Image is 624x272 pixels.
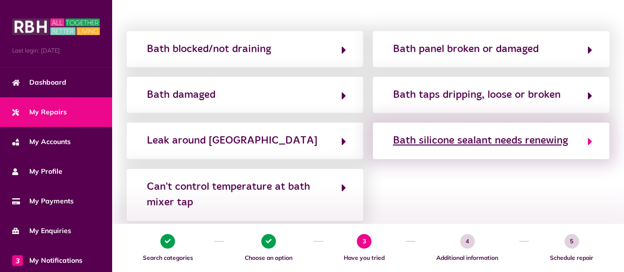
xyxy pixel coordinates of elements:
[144,132,346,149] button: Leak around [GEOGRAPHIC_DATA]
[393,41,539,57] div: Bath panel broken or damaged
[420,254,514,262] span: Additional information
[12,17,100,36] img: MyRBH
[147,179,331,211] div: Can't control temperature at bath mixer tap
[127,254,209,262] span: Search categories
[12,196,74,206] span: My Payments
[390,41,592,57] button: Bath panel broken or damaged
[12,226,71,236] span: My Enquiries
[12,107,67,117] span: My Repairs
[160,234,175,249] span: 1
[393,87,561,103] div: Bath taps dripping, loose or broken
[12,46,100,55] span: Last login: [DATE]
[12,166,62,177] span: My Profile
[393,133,568,148] div: Bath silicone sealant needs renewing
[144,41,346,57] button: Bath blocked/not draining
[147,87,215,103] div: Bath damaged
[460,234,475,249] span: 4
[144,87,346,103] button: Bath damaged
[390,87,592,103] button: Bath taps dripping, loose or broken
[229,254,309,262] span: Choose an option
[12,137,71,147] span: My Accounts
[144,179,346,211] button: Can't control temperature at bath mixer tap
[357,234,371,249] span: 3
[328,254,401,262] span: Have you tried
[534,254,609,262] span: Schedule repair
[565,234,579,249] span: 5
[261,234,276,249] span: 2
[147,133,317,148] div: Leak around [GEOGRAPHIC_DATA]
[12,255,82,266] span: My Notifications
[12,77,66,88] span: Dashboard
[12,255,23,266] span: 3
[147,41,271,57] div: Bath blocked/not draining
[390,132,592,149] button: Bath silicone sealant needs renewing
